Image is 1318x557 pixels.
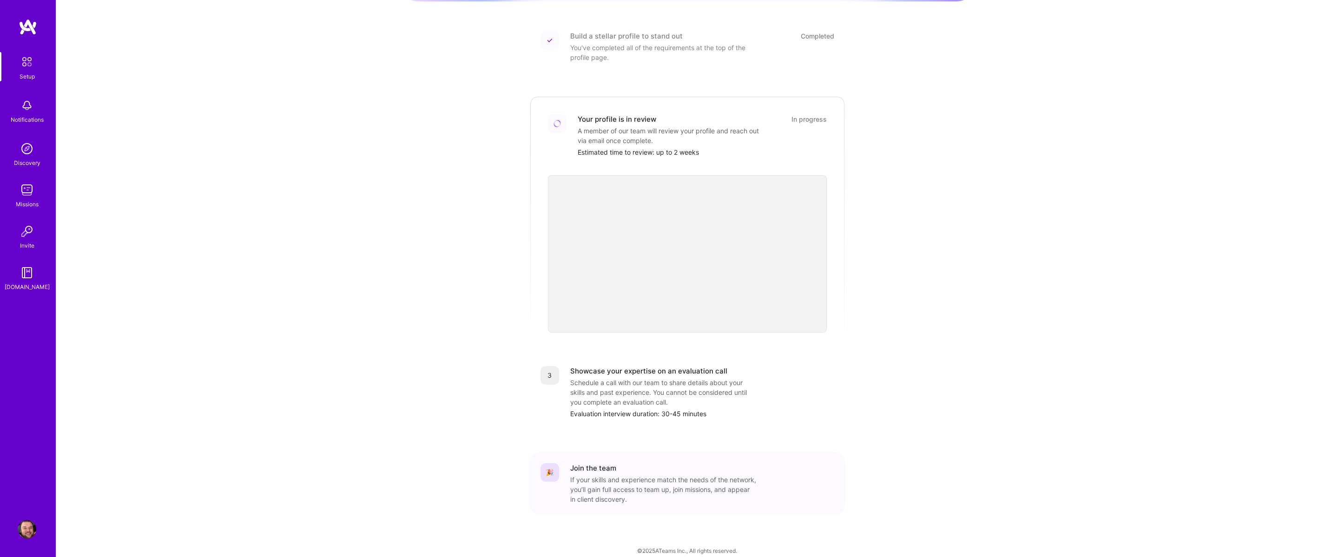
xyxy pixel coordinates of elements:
[570,409,834,419] div: Evaluation interview duration: 30-45 minutes
[20,72,35,81] div: Setup
[801,31,834,41] div: Completed
[578,114,656,124] div: Your profile is in review
[14,158,40,168] div: Discovery
[578,147,827,157] div: Estimated time to review: up to 2 weeks
[547,38,553,43] img: Completed
[570,43,756,62] div: You've completed all of the requirements at the top of the profile page.
[570,31,683,41] div: Build a stellar profile to stand out
[570,463,616,473] div: Join the team
[17,52,37,72] img: setup
[16,199,39,209] div: Missions
[18,96,36,115] img: bell
[570,475,756,504] div: If your skills and experience match the needs of the network, you’ll gain full access to team up,...
[20,241,34,250] div: Invite
[18,520,36,538] img: User Avatar
[15,520,39,538] a: User Avatar
[5,282,50,292] div: [DOMAIN_NAME]
[570,378,756,407] div: Schedule a call with our team to share details about your skills and past experience. You cannot ...
[552,118,562,129] img: Loading
[578,126,764,145] div: A member of our team will review your profile and reach out via email once complete.
[570,366,727,376] div: Showcase your expertise on an evaluation call
[540,366,559,385] div: 3
[540,463,559,482] div: 🎉
[18,139,36,158] img: discovery
[548,175,827,333] iframe: video
[18,181,36,199] img: teamwork
[18,263,36,282] img: guide book
[19,19,37,35] img: logo
[11,115,44,125] div: Notifications
[791,114,827,124] div: In progress
[18,222,36,241] img: Invite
